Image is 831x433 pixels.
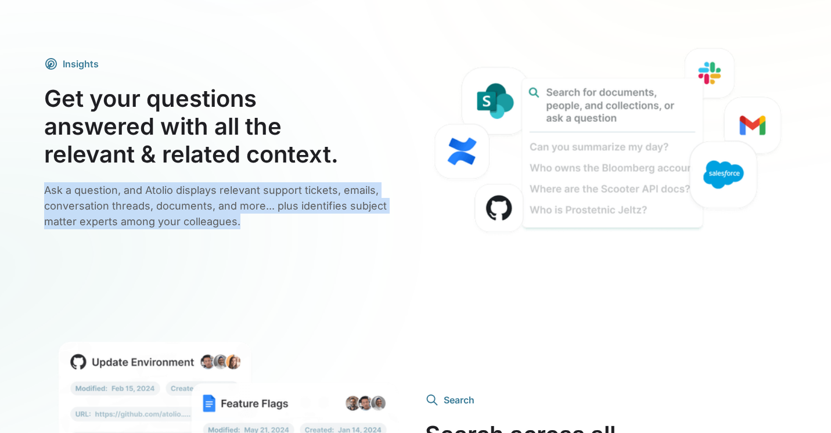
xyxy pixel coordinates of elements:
[444,393,474,407] div: Search
[44,85,406,168] h3: Get your questions answered with all the relevant & related context.
[63,57,99,71] div: Insights
[425,43,787,244] img: Insights
[44,182,406,229] p: Ask a question, and Atolio displays relevant support tickets, emails, conversation threads, docum...
[773,377,831,433] iframe: Chat Widget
